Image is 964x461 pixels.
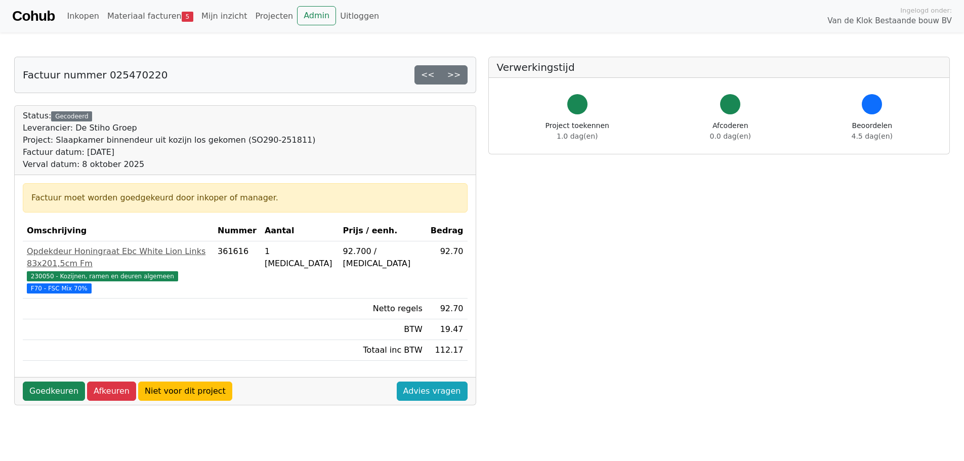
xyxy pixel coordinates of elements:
[182,12,193,22] span: 5
[23,146,316,158] div: Factuur datum: [DATE]
[261,221,339,241] th: Aantal
[343,245,423,270] div: 92.700 / [MEDICAL_DATA]
[23,122,316,134] div: Leverancier: De Stiho Groep
[297,6,336,25] a: Admin
[214,221,261,241] th: Nummer
[339,299,427,319] td: Netto regels
[852,120,893,142] div: Beoordelen
[710,120,751,142] div: Afcoderen
[23,69,167,81] h5: Factuur nummer 025470220
[339,319,427,340] td: BTW
[23,134,316,146] div: Project: Slaapkamer binnendeur uit kozijn los gekomen (SO290-251811)
[23,110,316,171] div: Status:
[427,241,468,299] td: 92.70
[900,6,952,15] span: Ingelogd onder:
[497,61,942,73] h5: Verwerkingstijd
[852,132,893,140] span: 4.5 dag(en)
[251,6,297,26] a: Projecten
[427,221,468,241] th: Bedrag
[339,340,427,361] td: Totaal inc BTW
[27,245,209,294] a: Opdekdeur Honingraat Ebc White Lion Links 83x201,5cm Fm230050 - Kozijnen, ramen en deuren algemee...
[27,245,209,270] div: Opdekdeur Honingraat Ebc White Lion Links 83x201,5cm Fm
[265,245,335,270] div: 1 [MEDICAL_DATA]
[214,241,261,299] td: 361616
[339,221,427,241] th: Prijs / eenh.
[27,271,178,281] span: 230050 - Kozijnen, ramen en deuren algemeen
[138,382,232,401] a: Niet voor dit project
[710,132,751,140] span: 0.0 dag(en)
[414,65,441,85] a: <<
[12,4,55,28] a: Cohub
[23,221,214,241] th: Omschrijving
[441,65,468,85] a: >>
[427,319,468,340] td: 19.47
[197,6,252,26] a: Mijn inzicht
[87,382,136,401] a: Afkeuren
[31,192,459,204] div: Factuur moet worden goedgekeurd door inkoper of manager.
[546,120,609,142] div: Project toekennen
[397,382,468,401] a: Advies vragen
[51,111,92,121] div: Gecodeerd
[427,299,468,319] td: 92.70
[336,6,383,26] a: Uitloggen
[23,158,316,171] div: Verval datum: 8 oktober 2025
[827,15,952,27] span: Van de Klok Bestaande bouw BV
[557,132,598,140] span: 1.0 dag(en)
[427,340,468,361] td: 112.17
[103,6,197,26] a: Materiaal facturen5
[23,382,85,401] a: Goedkeuren
[27,283,92,294] span: F70 - FSC Mix 70%
[63,6,103,26] a: Inkopen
